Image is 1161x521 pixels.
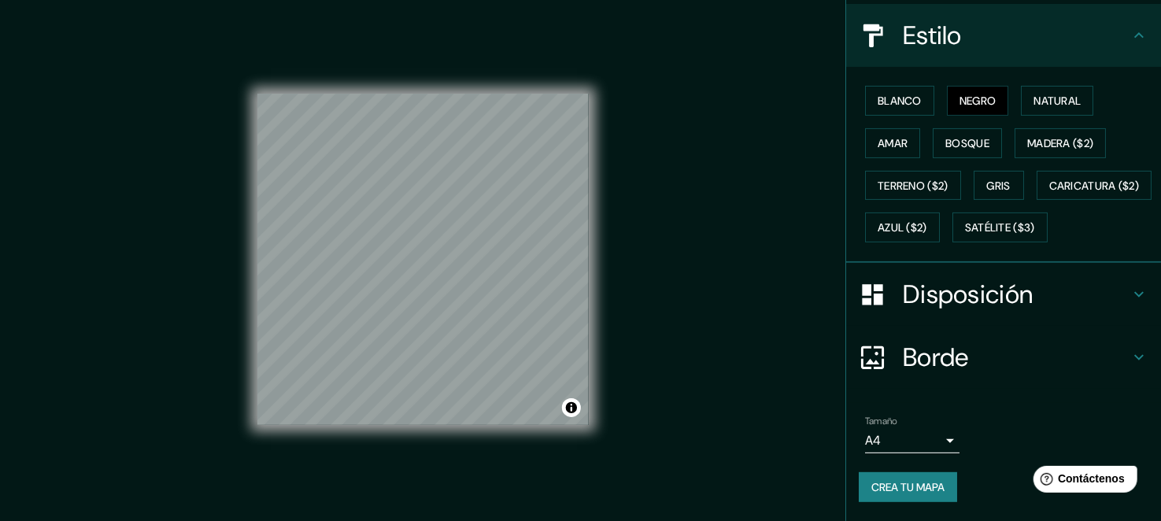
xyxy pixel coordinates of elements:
[865,212,940,242] button: Azul ($2)
[965,221,1035,235] font: Satélite ($3)
[257,94,589,425] canvas: Mapa
[903,341,969,374] font: Borde
[878,94,922,108] font: Blanco
[846,4,1161,67] div: Estilo
[1049,179,1140,193] font: Caricatura ($2)
[878,221,927,235] font: Azul ($2)
[903,278,1033,311] font: Disposición
[846,263,1161,326] div: Disposición
[878,136,908,150] font: Amar
[987,179,1011,193] font: Gris
[1021,460,1144,504] iframe: Lanzador de widgets de ayuda
[1033,94,1081,108] font: Natural
[865,432,881,449] font: A4
[974,171,1024,201] button: Gris
[933,128,1002,158] button: Bosque
[865,128,920,158] button: Amar
[865,171,961,201] button: Terreno ($2)
[947,86,1009,116] button: Negro
[859,472,957,502] button: Crea tu mapa
[871,480,945,494] font: Crea tu mapa
[959,94,996,108] font: Negro
[865,428,959,453] div: A4
[865,415,897,427] font: Tamaño
[1021,86,1093,116] button: Natural
[1037,171,1152,201] button: Caricatura ($2)
[1015,128,1106,158] button: Madera ($2)
[562,398,581,417] button: Activar o desactivar atribución
[846,326,1161,389] div: Borde
[952,212,1048,242] button: Satélite ($3)
[878,179,948,193] font: Terreno ($2)
[1027,136,1093,150] font: Madera ($2)
[903,19,962,52] font: Estilo
[945,136,989,150] font: Bosque
[865,86,934,116] button: Blanco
